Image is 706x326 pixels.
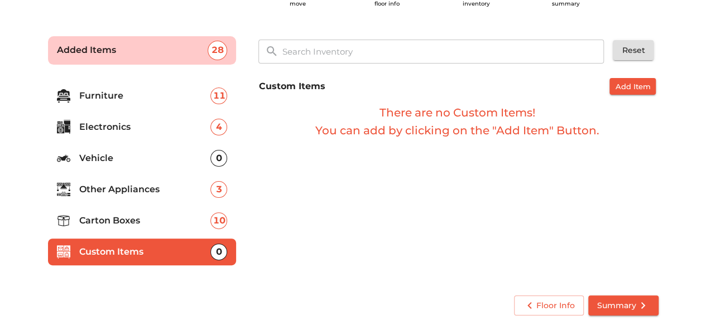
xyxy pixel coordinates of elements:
[79,183,211,196] p: Other Appliances
[258,79,325,94] h6: Custom Items
[79,89,211,103] p: Furniture
[210,181,227,198] div: 3
[275,40,612,64] input: Search Inventory
[609,78,656,95] button: Add Item
[523,299,575,313] span: Floor Info
[514,295,584,316] button: Floor Info
[79,214,211,227] p: Carton Boxes
[588,295,659,316] button: Summary
[79,120,211,134] p: Electronics
[79,152,211,165] p: Vehicle
[622,43,645,57] span: Reset
[210,244,227,260] div: 0
[597,299,650,313] span: Summary
[210,87,227,104] div: 11
[615,80,650,93] span: Add Item
[208,41,227,60] div: 28
[210,212,227,229] div: 10
[210,119,227,135] div: 4
[613,40,654,61] button: Reset
[79,245,211,259] p: Custom Items
[57,43,208,57] p: Added Items
[258,104,656,139] h6: There are no Custom Items! You can add by clicking on the "Add Item" Button.
[210,150,227,167] div: 0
